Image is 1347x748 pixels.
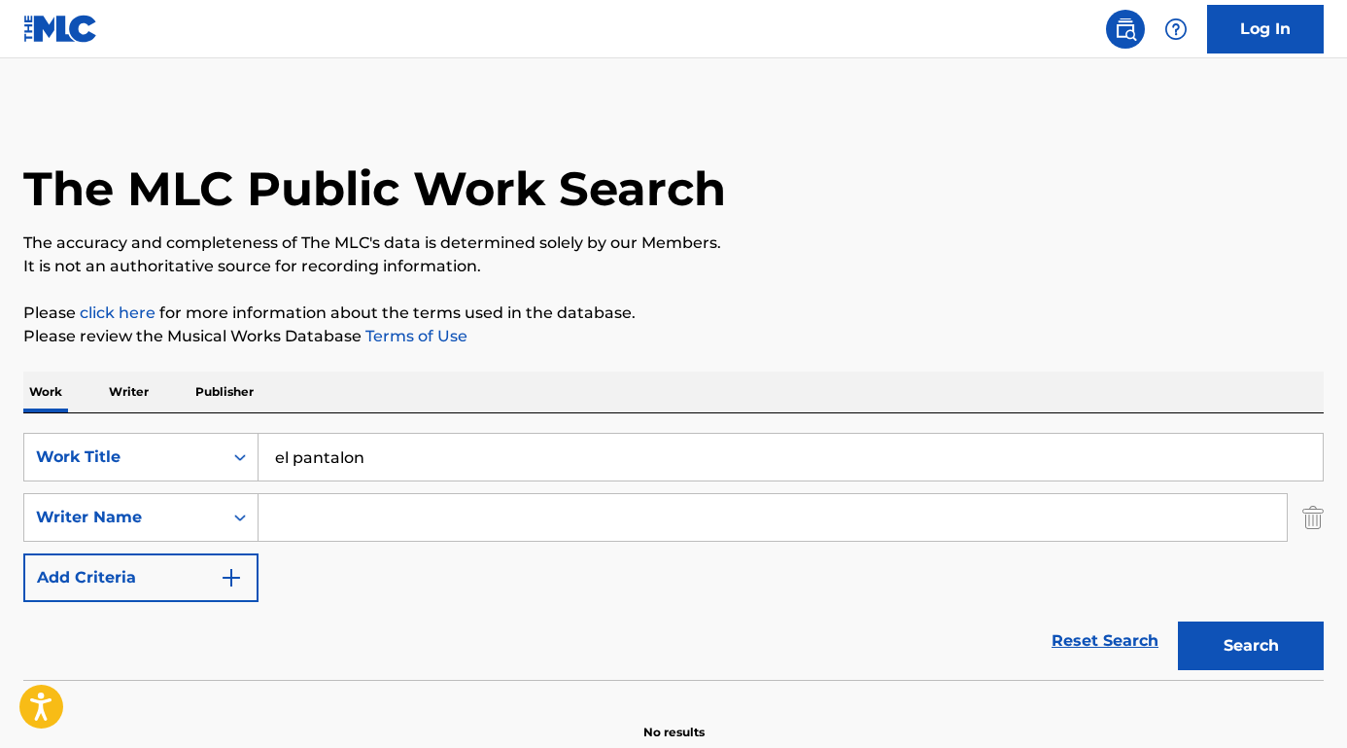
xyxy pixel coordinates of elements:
div: Writer Name [36,506,211,529]
a: Log In [1207,5,1324,53]
div: Work Title [36,445,211,469]
a: click here [80,303,155,322]
a: Terms of Use [362,327,467,345]
p: Writer [103,372,155,412]
a: Public Search [1106,10,1145,49]
a: Reset Search [1042,620,1168,662]
form: Search Form [23,433,1324,680]
p: Please review the Musical Works Database [23,325,1324,348]
img: MLC Logo [23,15,98,43]
p: It is not an authoritative source for recording information. [23,255,1324,278]
div: Help [1157,10,1195,49]
p: No results [643,700,705,741]
p: Please for more information about the terms used in the database. [23,302,1324,325]
button: Search [1178,622,1324,670]
img: search [1114,18,1137,41]
img: Delete Criterion [1302,493,1324,542]
img: help [1164,18,1188,41]
img: 9d2ae6d4665cec9f34b9.svg [220,566,243,589]
p: Work [23,372,68,412]
p: The accuracy and completeness of The MLC's data is determined solely by our Members. [23,232,1324,255]
p: Publisher [190,372,259,412]
button: Add Criteria [23,553,259,602]
h1: The MLC Public Work Search [23,160,726,218]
